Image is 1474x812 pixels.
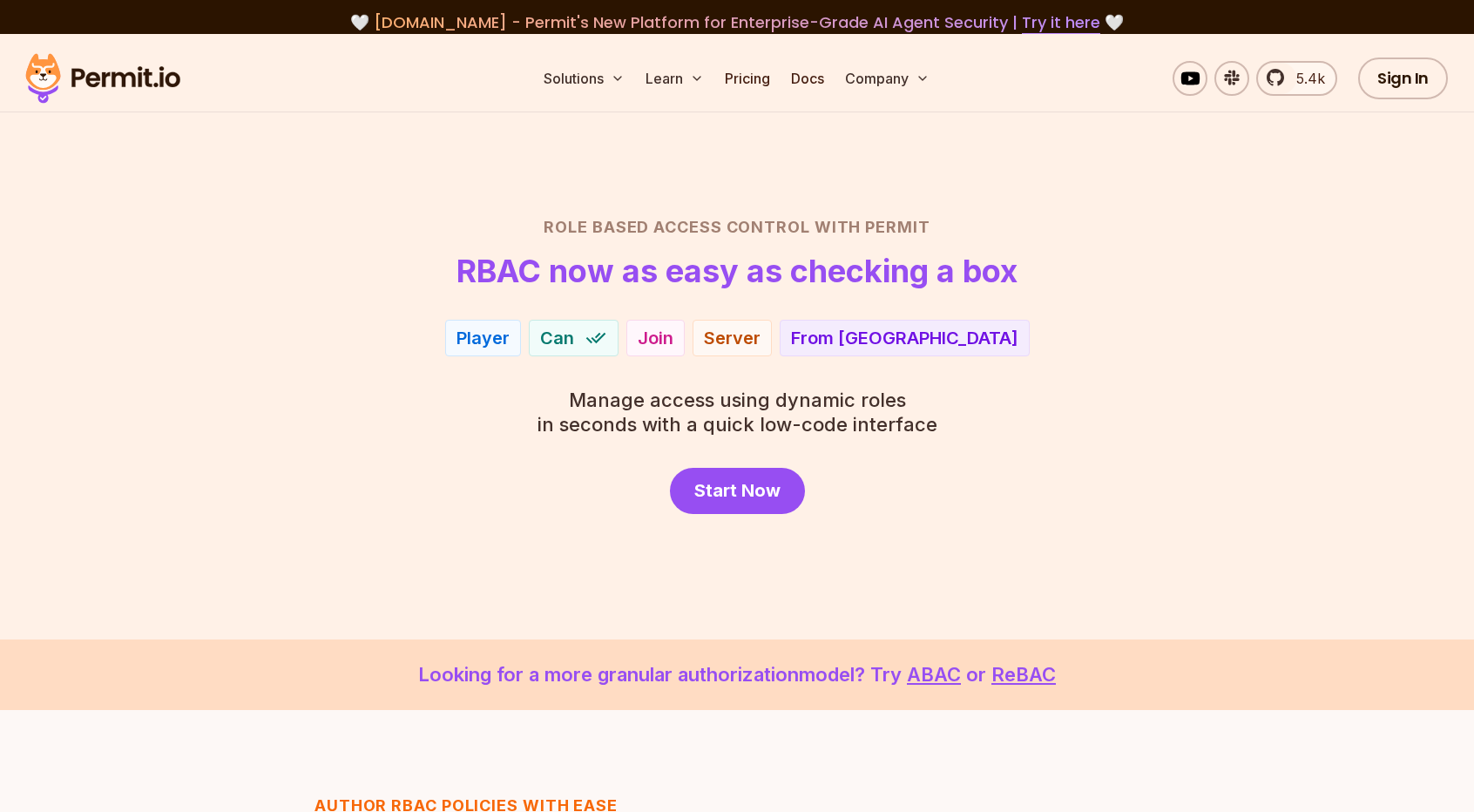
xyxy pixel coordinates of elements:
div: Patient [456,301,515,326]
span: Can [540,326,574,350]
a: ReBAC [991,663,1056,686]
span: 5.4k [1286,68,1325,89]
div: Player [456,326,510,350]
div: From [GEOGRAPHIC_DATA] [791,326,1018,350]
a: Pricing [718,61,777,96]
div: Record [704,301,764,326]
a: Start Now [670,468,805,514]
p: Looking for a more granular authorization model? Try or [42,660,1432,689]
span: Start Now [694,478,781,503]
div: Access [638,301,700,326]
button: Learn [639,61,711,96]
img: Permit logo [17,49,188,108]
button: Solutions [537,61,632,96]
span: [DOMAIN_NAME] - Permit's New Platform for Enterprise-Grade AI Agent Security | [374,11,1100,33]
div: Join [638,326,673,350]
span: Manage access using dynamic roles [538,388,937,412]
div: 🤍 🤍 [42,10,1432,35]
button: Company [838,61,936,96]
a: ABAC [907,663,961,686]
p: in seconds with a quick low-code interface [538,388,937,436]
div: By Cardiology [791,301,909,326]
a: Try it here [1022,11,1100,34]
div: Server [704,326,761,350]
h2: Role Based Access Control [127,215,1347,240]
a: 5.4k [1256,61,1337,96]
h1: RBAC now as easy as checking a box [456,254,1018,288]
span: with Permit [815,215,930,240]
a: Sign In [1358,58,1448,99]
a: Docs [784,61,831,96]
